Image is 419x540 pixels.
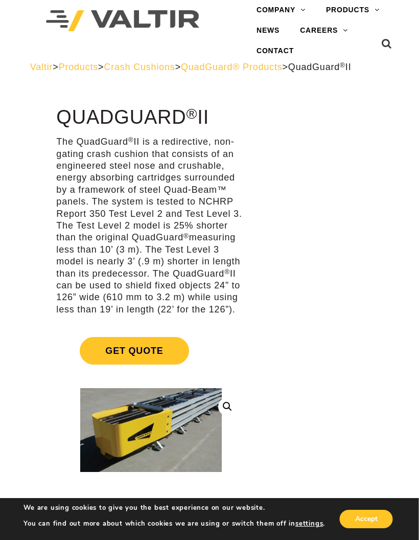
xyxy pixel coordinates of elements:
sup: ® [225,268,230,276]
a: NEWS [247,20,290,41]
img: Valtir [46,10,200,31]
a: 🔍 [219,397,237,416]
a: CONTACT [247,41,305,61]
a: QuadGuard® Products [181,62,283,72]
a: CAREERS [290,20,359,41]
h1: QuadGuard II [57,107,246,128]
sup: ® [184,232,190,240]
span: QuadGuard II [289,62,352,72]
p: We are using cookies to give you the best experience on our website. [24,503,325,512]
a: Valtir [31,62,53,72]
span: Get Quote [80,337,189,365]
a: Get Quote [57,325,246,377]
p: You can find out more about which cookies we are using or switch them off in . [24,519,325,528]
p: The QuadGuard II is a redirective, non-gating crash cushion that consists of an engineered steel ... [57,136,246,316]
sup: ® [187,105,198,122]
a: Products [59,62,99,72]
div: > > > > [31,61,377,73]
sup: ® [129,136,134,144]
a: Crash Cushions [104,62,175,72]
button: settings [296,519,323,528]
button: Accept [340,510,393,528]
sup: ® [340,61,346,69]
